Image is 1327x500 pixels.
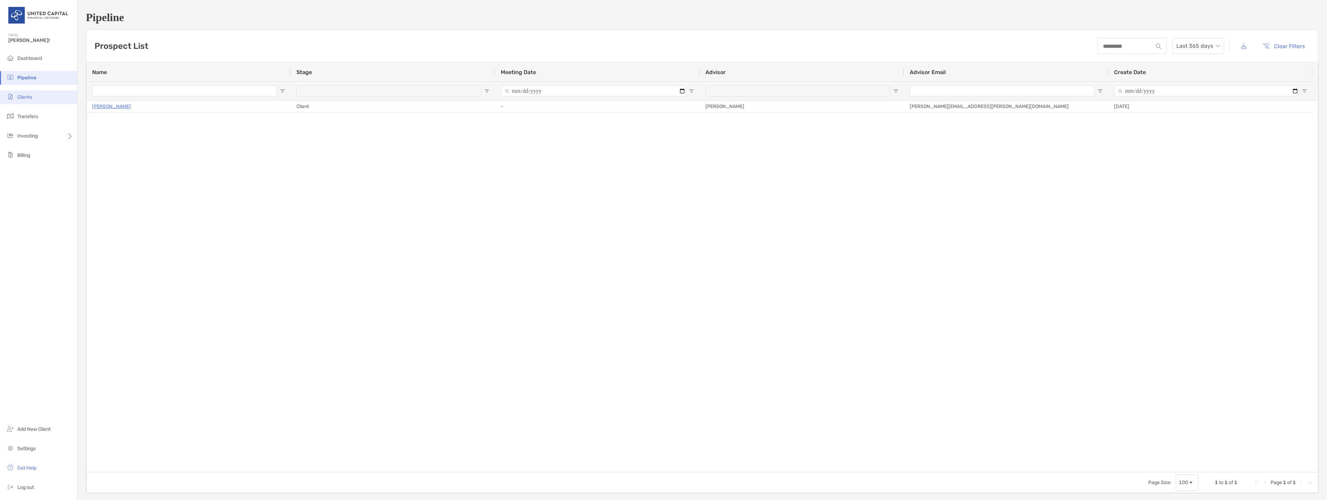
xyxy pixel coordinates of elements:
button: Open Filter Menu [893,88,899,94]
span: Log out [17,484,34,490]
img: logout icon [6,483,15,491]
h1: Pipeline [86,11,1319,24]
input: Meeting Date Filter Input [501,86,686,97]
span: Clients [17,94,32,100]
span: Last 365 days [1176,38,1220,54]
span: Settings [17,446,36,452]
div: Page Size: [1148,480,1172,485]
img: transfers icon [6,112,15,120]
span: 1 [1234,480,1237,485]
span: Transfers [17,114,38,119]
span: of [1229,480,1233,485]
span: Advisor Email [910,69,946,75]
img: investing icon [6,131,15,140]
img: add_new_client icon [6,425,15,433]
span: 1 [1283,480,1286,485]
div: Previous Page [1262,480,1268,485]
span: of [1287,480,1292,485]
img: United Capital Logo [8,3,69,28]
img: input icon [1156,44,1161,49]
span: 1 [1224,480,1228,485]
button: Clear Filters [1257,38,1310,54]
input: Name Filter Input [92,86,277,97]
span: Stage [296,69,312,75]
div: Last Page [1307,480,1312,485]
button: Open Filter Menu [280,88,285,94]
span: Create Date [1114,69,1146,75]
img: clients icon [6,92,15,101]
button: Open Filter Menu [689,88,694,94]
span: Meeting Date [501,69,536,75]
button: Open Filter Menu [1097,88,1103,94]
img: settings icon [6,444,15,452]
span: Advisor [705,69,726,75]
button: Open Filter Menu [484,88,490,94]
span: Investing [17,133,38,139]
div: Client [291,100,495,113]
img: dashboard icon [6,54,15,62]
div: 100 [1179,480,1188,485]
span: Dashboard [17,55,42,61]
span: Add New Client [17,426,51,432]
div: - [495,100,700,113]
span: Name [92,69,107,75]
button: Open Filter Menu [1302,88,1307,94]
h3: Prospect List [95,41,148,51]
span: Get Help [17,465,36,471]
input: Advisor Email Filter Input [910,86,1095,97]
input: Create Date Filter Input [1114,86,1299,97]
span: 1 [1215,480,1218,485]
span: to [1219,480,1223,485]
span: 1 [1293,480,1296,485]
div: [PERSON_NAME] [700,100,904,113]
img: billing icon [6,151,15,159]
span: Billing [17,152,30,158]
span: Page [1271,480,1282,485]
div: First Page [1254,480,1259,485]
div: Next Page [1299,480,1304,485]
span: [PERSON_NAME]! [8,37,73,43]
span: Pipeline [17,75,36,81]
div: [PERSON_NAME][EMAIL_ADDRESS][PERSON_NAME][DOMAIN_NAME] [904,100,1108,113]
div: [DATE] [1108,100,1313,113]
img: pipeline icon [6,73,15,81]
img: get-help icon [6,463,15,472]
div: Page Size [1176,474,1198,491]
a: [PERSON_NAME] [92,102,131,111]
